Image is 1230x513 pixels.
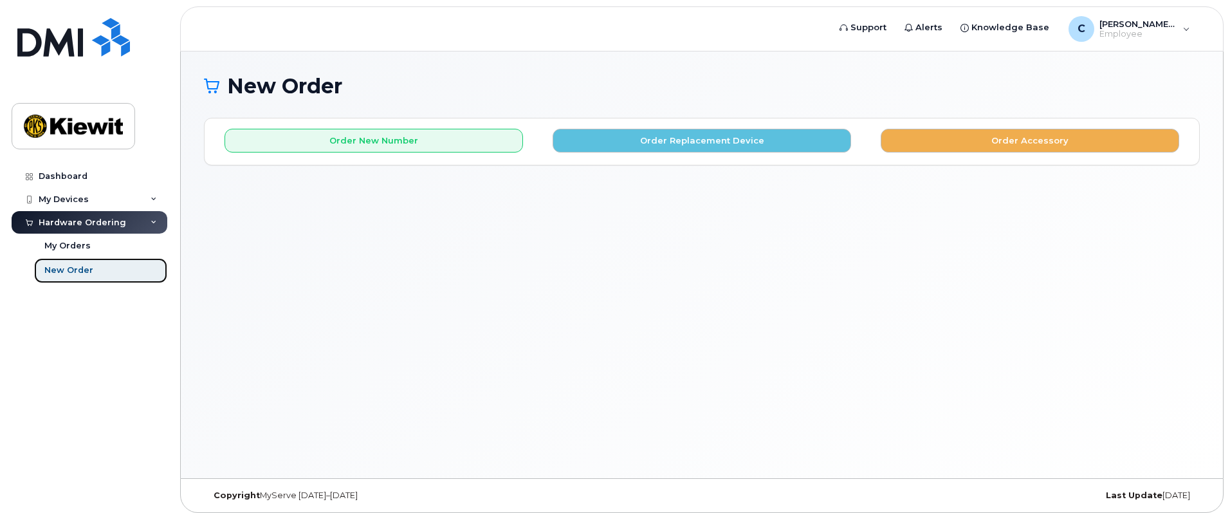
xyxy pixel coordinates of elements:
[868,490,1200,501] div: [DATE]
[881,129,1179,153] button: Order Accessory
[225,129,523,153] button: Order New Number
[553,129,851,153] button: Order Replacement Device
[204,75,1200,97] h1: New Order
[1174,457,1220,503] iframe: Messenger Launcher
[214,490,260,500] strong: Copyright
[204,490,536,501] div: MyServe [DATE]–[DATE]
[1106,490,1162,500] strong: Last Update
